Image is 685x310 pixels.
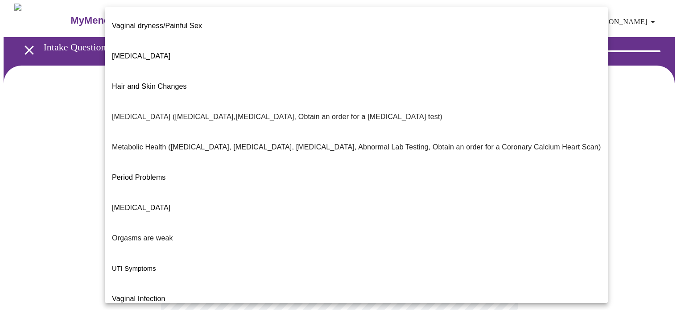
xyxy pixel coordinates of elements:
[112,52,170,60] span: [MEDICAL_DATA]
[112,204,170,211] span: [MEDICAL_DATA]
[112,295,165,302] span: Vaginal Infection
[112,22,202,29] span: Vaginal dryness/Painful Sex
[112,112,442,122] p: [MEDICAL_DATA] ([MEDICAL_DATA],[MEDICAL_DATA], Obtain an order for a [MEDICAL_DATA] test)
[112,174,166,181] span: Period Problems
[112,265,156,272] span: UTI Symptoms
[112,233,173,244] p: Orgasms are weak
[112,83,187,90] span: Hair and Skin Changes
[112,142,601,153] p: Metabolic Health ([MEDICAL_DATA], [MEDICAL_DATA], [MEDICAL_DATA], Abnormal Lab Testing, Obtain an...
